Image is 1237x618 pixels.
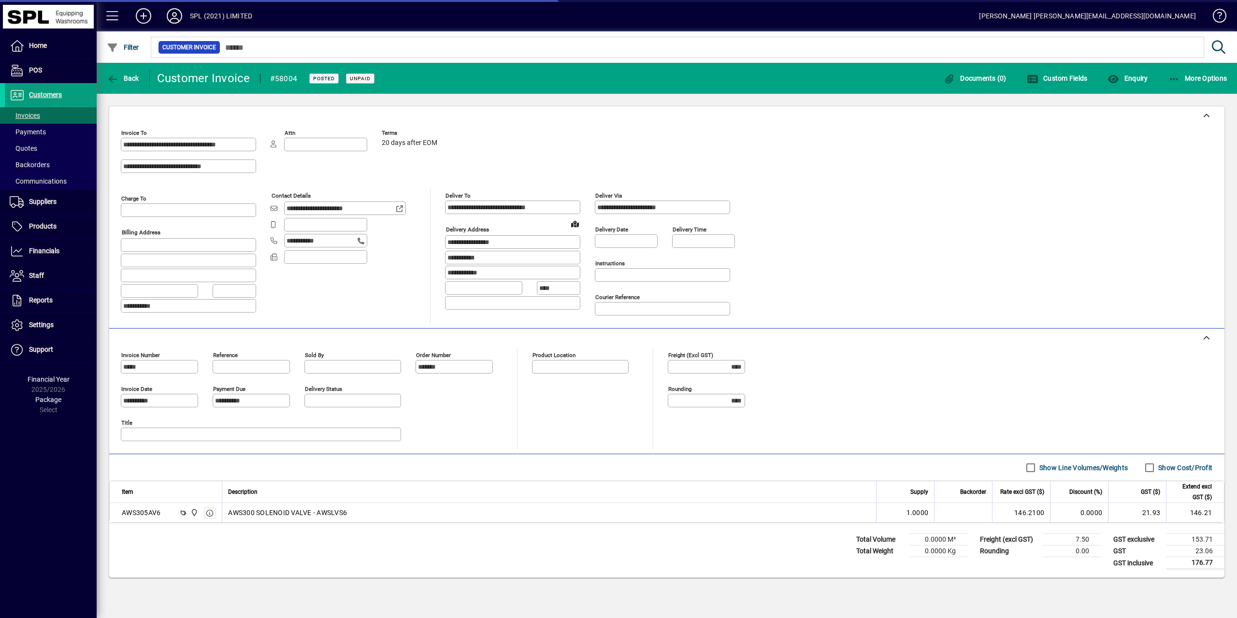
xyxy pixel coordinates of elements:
[416,352,451,359] mat-label: Order number
[532,352,575,359] mat-label: Product location
[107,74,139,82] span: Back
[851,534,909,546] td: Total Volume
[1156,463,1212,473] label: Show Cost/Profit
[5,264,97,288] a: Staff
[121,195,146,202] mat-label: Charge To
[673,226,706,233] mat-label: Delivery time
[270,71,298,86] div: #58004
[157,71,250,86] div: Customer Invoice
[104,39,142,56] button: Filter
[10,177,67,185] span: Communications
[5,288,97,313] a: Reports
[1166,503,1224,522] td: 146.21
[1069,487,1102,497] span: Discount (%)
[446,192,471,199] mat-label: Deliver To
[5,190,97,214] a: Suppliers
[29,91,62,99] span: Customers
[29,272,44,279] span: Staff
[1206,2,1225,33] a: Knowledge Base
[128,7,159,25] button: Add
[1108,534,1166,546] td: GST exclusive
[1108,546,1166,557] td: GST
[1024,70,1090,87] button: Custom Fields
[1166,70,1230,87] button: More Options
[29,247,59,255] span: Financials
[29,321,54,329] span: Settings
[941,70,1009,87] button: Documents (0)
[1166,546,1224,557] td: 23.06
[5,173,97,189] a: Communications
[5,34,97,58] a: Home
[5,338,97,362] a: Support
[35,396,61,403] span: Package
[906,508,929,517] span: 1.0000
[1000,487,1044,497] span: Rate excl GST ($)
[1043,534,1101,546] td: 7.50
[305,386,342,392] mat-label: Delivery status
[1108,557,1166,569] td: GST inclusive
[1166,534,1224,546] td: 153.71
[595,294,640,301] mat-label: Courier Reference
[382,130,440,136] span: Terms
[1172,481,1212,503] span: Extend excl GST ($)
[10,112,40,119] span: Invoices
[213,352,238,359] mat-label: Reference
[228,487,258,497] span: Description
[5,58,97,83] a: POS
[1050,503,1108,522] td: 0.0000
[29,42,47,49] span: Home
[975,546,1043,557] td: Rounding
[213,386,245,392] mat-label: Payment due
[29,296,53,304] span: Reports
[5,107,97,124] a: Invoices
[595,260,625,267] mat-label: Instructions
[5,239,97,263] a: Financials
[5,140,97,157] a: Quotes
[960,487,986,497] span: Backorder
[305,352,324,359] mat-label: Sold by
[29,345,53,353] span: Support
[910,487,928,497] span: Supply
[121,129,147,136] mat-label: Invoice To
[668,352,713,359] mat-label: Freight (excl GST)
[1105,70,1150,87] button: Enquiry
[909,534,967,546] td: 0.0000 M³
[1168,74,1227,82] span: More Options
[567,216,583,231] a: View on map
[122,487,133,497] span: Item
[29,222,57,230] span: Products
[1043,546,1101,557] td: 0.00
[10,128,46,136] span: Payments
[1037,463,1128,473] label: Show Line Volumes/Weights
[595,192,622,199] mat-label: Deliver via
[944,74,1007,82] span: Documents (0)
[188,507,199,518] span: SPL (2021) Limited
[10,144,37,152] span: Quotes
[851,546,909,557] td: Total Weight
[97,70,150,87] app-page-header-button: Back
[190,8,252,24] div: SPL (2021) LIMITED
[29,66,42,74] span: POS
[29,198,57,205] span: Suppliers
[1108,503,1166,522] td: 21.93
[1141,487,1160,497] span: GST ($)
[228,508,347,517] span: AWS300 SOLENOID VALVE - AWSLVS6
[350,75,371,82] span: Unpaid
[313,75,335,82] span: Posted
[121,386,152,392] mat-label: Invoice date
[5,124,97,140] a: Payments
[1166,557,1224,569] td: 176.77
[10,161,50,169] span: Backorders
[5,215,97,239] a: Products
[998,508,1044,517] div: 146.2100
[1027,74,1088,82] span: Custom Fields
[595,226,628,233] mat-label: Delivery date
[107,43,139,51] span: Filter
[162,43,216,52] span: Customer Invoice
[382,139,437,147] span: 20 days after EOM
[668,386,691,392] mat-label: Rounding
[5,157,97,173] a: Backorders
[1108,74,1148,82] span: Enquiry
[975,534,1043,546] td: Freight (excl GST)
[122,508,160,517] div: AWS305AV6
